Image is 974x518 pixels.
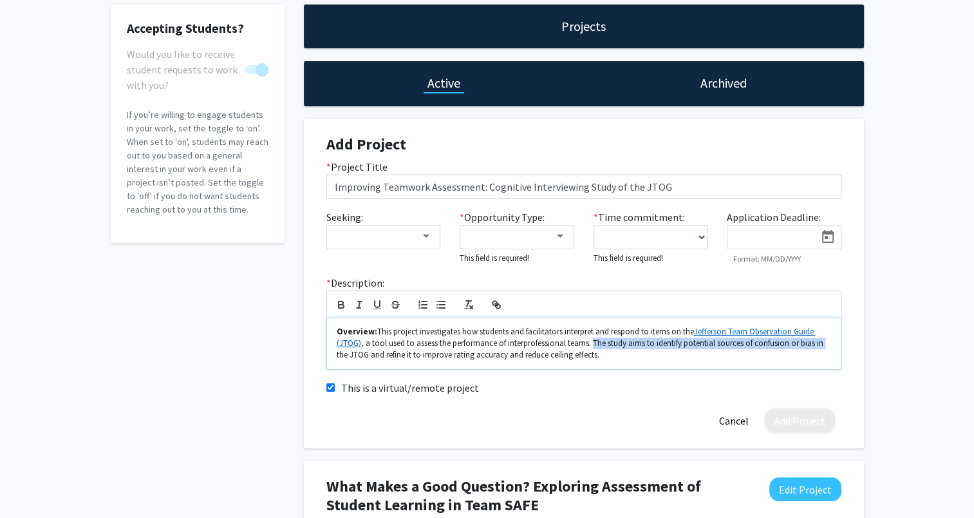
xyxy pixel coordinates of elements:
p: This project investigates how students and facilitators interpret and respond to items on the , a... [337,326,831,361]
label: This is a virtual/remote project [341,380,479,396]
small: This field is required! [594,253,663,263]
label: Project Title [326,159,388,175]
button: Edit Project [769,477,841,501]
span: Would you like to receive student requests to work with you? [127,46,240,93]
mat-hint: Format: MM/DD/YYYY [733,254,801,264]
label: Opportunity Type: [460,209,545,225]
label: Application Deadline: [727,209,821,225]
button: Cancel [709,408,758,432]
h1: Active [427,74,460,92]
button: Open calendar [815,225,841,249]
h2: Accepting Students? [127,21,268,36]
h1: Archived [700,74,747,92]
h4: What Makes a Good Question? Exploring Assessment of Student Learning in Team SAFE [326,477,749,515]
iframe: Chat [10,460,55,508]
strong: Overview: [337,326,377,337]
label: Seeking: [326,209,363,225]
button: Add Project [765,408,835,432]
a: Jefferson Team Observation Guide (JTOG) [337,326,816,349]
small: This field is required! [460,253,529,263]
label: Time commitment: [594,209,685,225]
h1: Projects [561,17,606,35]
div: You cannot turn this off while you have active projects. [127,46,268,77]
strong: Add Project [326,134,406,154]
p: If you’re willing to engage students in your work, set the toggle to ‘on’. When set to 'on', stud... [127,108,268,216]
label: Description: [326,275,384,291]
